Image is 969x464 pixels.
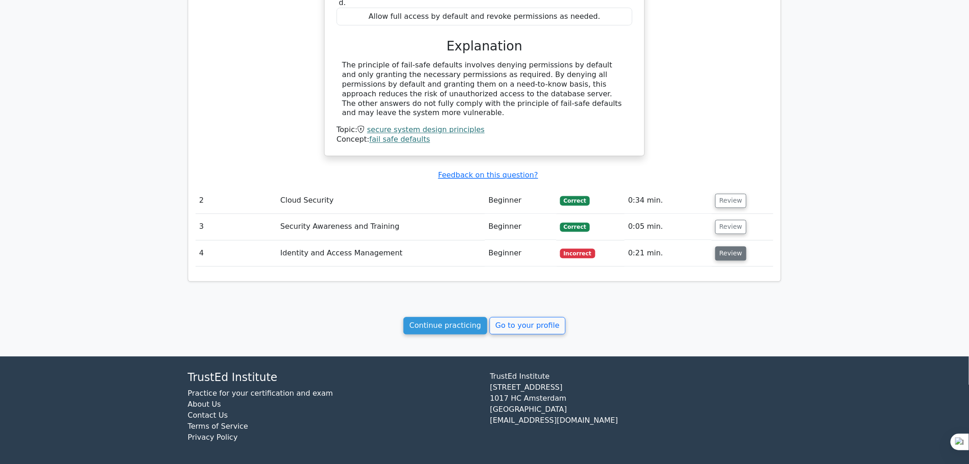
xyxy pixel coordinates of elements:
button: Review [715,247,746,261]
td: 2 [196,188,277,214]
a: Contact Us [188,411,228,420]
td: Security Awareness and Training [277,214,485,240]
td: 0:21 min. [625,241,712,267]
td: Identity and Access Management [277,241,485,267]
td: 3 [196,214,277,240]
span: Correct [560,196,590,205]
div: The principle of fail-safe defaults involves denying permissions by default and only granting the... [342,61,627,118]
a: Terms of Service [188,422,248,431]
a: Practice for your certification and exam [188,389,333,398]
td: Cloud Security [277,188,485,214]
div: Topic: [337,126,632,135]
td: Beginner [485,188,556,214]
td: 0:34 min. [625,188,712,214]
button: Review [715,220,746,234]
h4: TrustEd Institute [188,371,479,385]
td: 0:05 min. [625,214,712,240]
a: Feedback on this question? [438,171,538,180]
a: Go to your profile [490,317,566,335]
a: About Us [188,400,221,409]
button: Review [715,194,746,208]
div: Concept: [337,135,632,145]
a: secure system design principles [367,126,485,134]
td: Beginner [485,241,556,267]
td: Beginner [485,214,556,240]
a: Privacy Policy [188,433,238,442]
h3: Explanation [342,39,627,54]
td: 4 [196,241,277,267]
a: fail safe defaults [370,135,430,144]
a: Continue practicing [403,317,487,335]
span: Incorrect [560,249,595,258]
div: Allow full access by default and revoke permissions as needed. [337,8,632,26]
div: TrustEd Institute [STREET_ADDRESS] 1017 HC Amsterdam [GEOGRAPHIC_DATA] [EMAIL_ADDRESS][DOMAIN_NAME] [484,371,787,451]
span: Correct [560,223,590,232]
